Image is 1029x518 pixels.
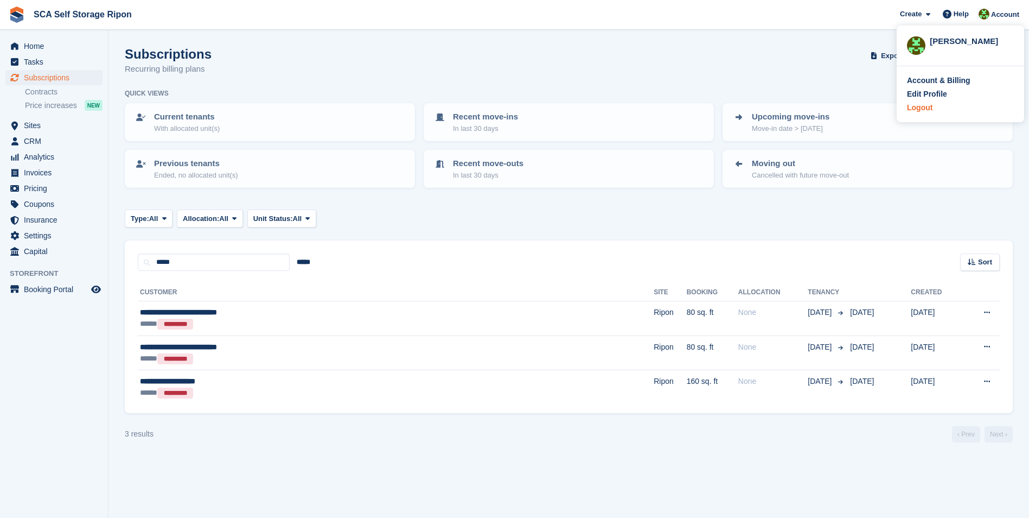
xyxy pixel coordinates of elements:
[808,307,834,318] span: [DATE]
[687,301,738,336] td: 80 sq. ft
[911,336,962,370] td: [DATE]
[29,5,136,23] a: SCA Self Storage Ripon
[24,165,89,180] span: Invoices
[868,47,916,65] button: Export
[952,426,980,443] a: Previous
[177,210,243,228] button: Allocation: All
[808,342,834,353] span: [DATE]
[724,104,1012,140] a: Upcoming move-ins Move-in date > [DATE]
[752,111,829,123] p: Upcoming move-ins
[979,9,989,20] img: Kelly Neesham
[425,104,713,140] a: Recent move-ins In last 30 days
[654,370,686,405] td: Ripon
[850,377,874,386] span: [DATE]
[5,149,103,165] a: menu
[5,70,103,85] a: menu
[808,284,846,301] th: Tenancy
[25,87,103,97] a: Contracts
[24,70,89,85] span: Subscriptions
[24,149,89,165] span: Analytics
[654,301,686,336] td: Ripon
[850,343,874,351] span: [DATE]
[24,54,89,70] span: Tasks
[247,210,316,228] button: Unit Status: All
[752,123,829,134] p: Move-in date > [DATE]
[5,181,103,196] a: menu
[219,213,228,224] span: All
[5,118,103,133] a: menu
[907,89,1014,100] a: Edit Profile
[5,197,103,212] a: menu
[24,181,89,196] span: Pricing
[5,54,103,70] a: menu
[5,282,103,297] a: menu
[911,284,962,301] th: Created
[911,301,962,336] td: [DATE]
[907,89,947,100] div: Edit Profile
[5,228,103,243] a: menu
[125,210,172,228] button: Type: All
[985,426,1013,443] a: Next
[154,111,220,123] p: Current tenants
[453,111,518,123] p: Recent move-ins
[687,336,738,370] td: 80 sq. ft
[293,213,302,224] span: All
[9,7,25,23] img: stora-icon-8386f47178a22dfd0bd8f6a31ec36ba5ce8667c1dd55bd0f319d3a0aa187defe.svg
[24,118,89,133] span: Sites
[453,170,523,181] p: In last 30 days
[90,283,103,296] a: Preview store
[126,151,414,187] a: Previous tenants Ended, no allocated unit(s)
[24,282,89,297] span: Booking Portal
[752,157,849,170] p: Moving out
[978,257,992,268] span: Sort
[425,151,713,187] a: Recent move-outs In last 30 days
[126,104,414,140] a: Current tenants With allocated unit(s)
[738,376,808,387] div: None
[5,39,103,54] a: menu
[24,134,89,149] span: CRM
[900,9,922,20] span: Create
[138,284,654,301] th: Customer
[5,134,103,149] a: menu
[24,212,89,228] span: Insurance
[911,370,962,405] td: [DATE]
[24,197,89,212] span: Coupons
[724,151,1012,187] a: Moving out Cancelled with future move-out
[850,308,874,317] span: [DATE]
[24,39,89,54] span: Home
[907,36,925,55] img: Kelly Neesham
[738,284,808,301] th: Allocation
[687,284,738,301] th: Booking
[453,123,518,134] p: In last 30 days
[881,50,903,61] span: Export
[738,342,808,353] div: None
[907,102,1014,113] a: Logout
[125,89,169,98] h6: Quick views
[125,47,212,61] h1: Subscriptions
[738,307,808,318] div: None
[125,428,154,440] div: 3 results
[24,244,89,259] span: Capital
[5,165,103,180] a: menu
[25,100,77,111] span: Price increases
[930,35,1014,45] div: [PERSON_NAME]
[453,157,523,170] p: Recent move-outs
[687,370,738,405] td: 160 sq. ft
[183,213,219,224] span: Allocation:
[154,170,238,181] p: Ended, no allocated unit(s)
[149,213,158,224] span: All
[907,102,932,113] div: Logout
[154,123,220,134] p: With allocated unit(s)
[10,268,108,279] span: Storefront
[125,63,212,75] p: Recurring billing plans
[950,426,1015,443] nav: Page
[954,9,969,20] span: Help
[5,212,103,228] a: menu
[654,284,686,301] th: Site
[253,213,293,224] span: Unit Status:
[5,244,103,259] a: menu
[85,100,103,111] div: NEW
[991,9,1019,20] span: Account
[25,99,103,111] a: Price increases NEW
[907,75,1014,86] a: Account & Billing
